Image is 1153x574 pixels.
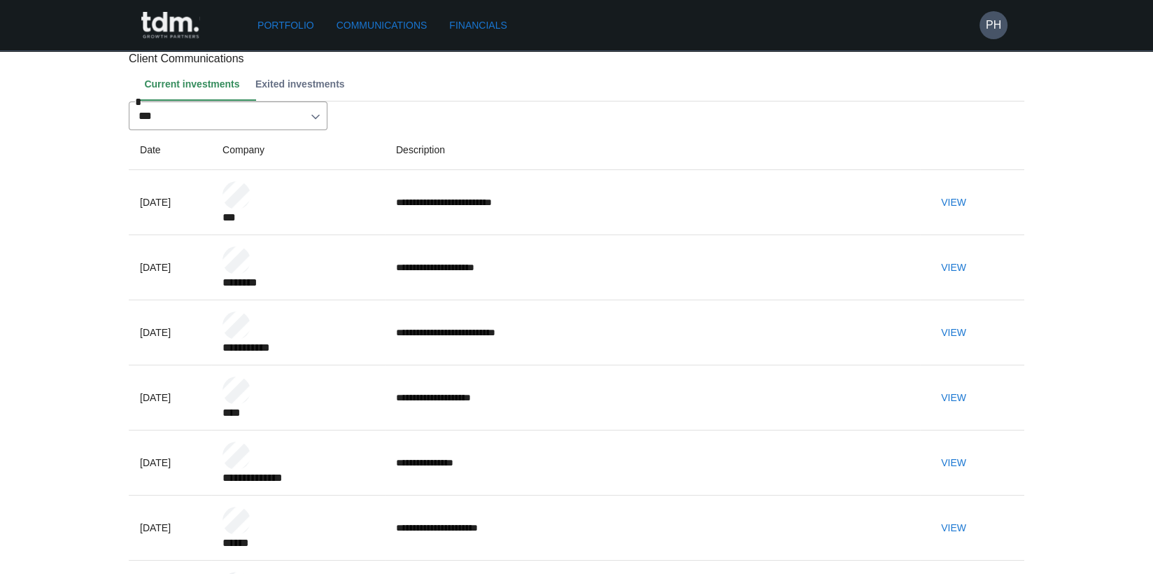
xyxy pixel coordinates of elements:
button: View [931,450,976,476]
td: [DATE] [129,495,211,560]
button: View [931,320,976,346]
h6: PH [986,17,1001,34]
button: View [931,190,976,216]
button: View [931,515,976,541]
a: Portfolio [252,13,320,38]
div: Client notes tab [140,67,1024,101]
p: Client Communications [129,50,1024,67]
button: Current investments [140,67,251,101]
td: [DATE] [129,169,211,234]
th: Description [385,130,920,170]
th: Company [211,130,385,170]
button: View [931,255,976,281]
a: Financials [444,13,512,38]
th: Date [129,130,211,170]
td: [DATE] [129,365,211,430]
a: Communications [331,13,433,38]
button: PH [979,11,1007,39]
td: [DATE] [129,430,211,495]
button: Exited investments [251,67,356,101]
td: [DATE] [129,234,211,300]
td: [DATE] [129,300,211,365]
button: View [931,385,976,411]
